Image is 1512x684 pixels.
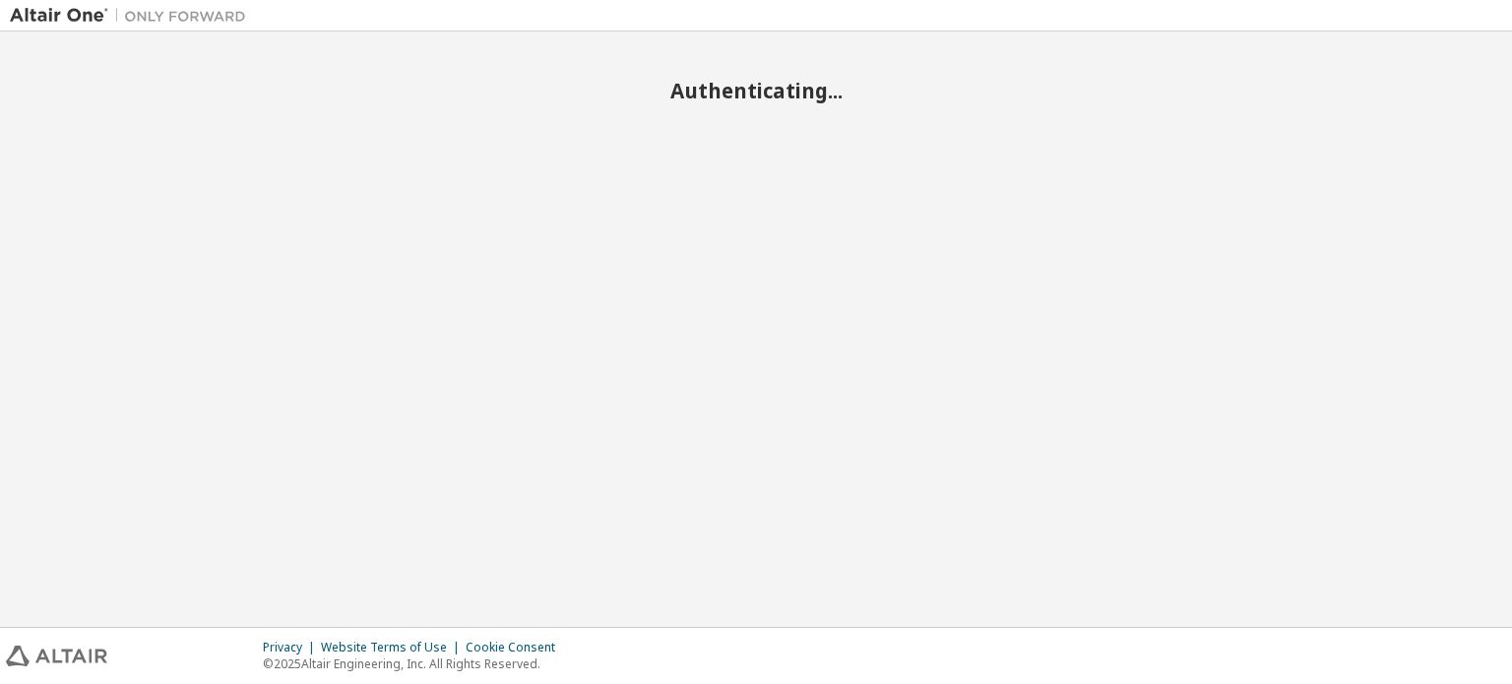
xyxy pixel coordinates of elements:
img: Altair One [10,6,256,26]
div: Website Terms of Use [321,640,466,655]
h2: Authenticating... [10,78,1502,103]
img: altair_logo.svg [6,646,107,666]
p: © 2025 Altair Engineering, Inc. All Rights Reserved. [263,655,567,672]
div: Privacy [263,640,321,655]
div: Cookie Consent [466,640,567,655]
